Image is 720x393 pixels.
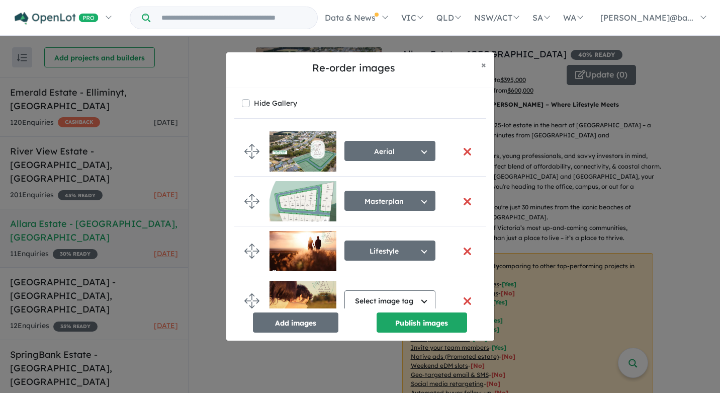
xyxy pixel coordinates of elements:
input: Try estate name, suburb, builder or developer [152,7,315,29]
button: Aerial [344,141,435,161]
img: Allara%20Estate%20-%20Winchelsea___1725344243_0.jpg [269,281,336,321]
img: Openlot PRO Logo White [15,12,99,25]
label: Hide Gallery [254,96,297,110]
img: drag.svg [244,144,259,159]
button: Masterplan [344,191,435,211]
button: Lifestyle [344,241,435,261]
button: Publish images [377,312,467,333]
button: Select image tag [344,290,435,310]
img: Allara%20Estate%20-%20Winchelsea___1724118580_0.jpg [269,231,336,271]
img: Allara%20Estate%20-%20Winchelsea___1724118581.jpeg [269,131,336,172]
img: Allara%20Estate%20-%20Winchelsea___1724118580.jpg [269,181,336,221]
img: drag.svg [244,293,259,308]
img: drag.svg [244,194,259,209]
img: drag.svg [244,244,259,259]
span: × [481,59,486,70]
h5: Re-order images [234,60,473,75]
span: [PERSON_NAME]@ba... [600,13,693,23]
button: Add images [253,312,338,333]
